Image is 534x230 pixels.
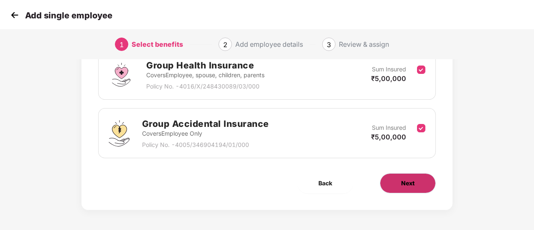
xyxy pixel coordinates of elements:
[318,179,332,188] span: Back
[371,133,406,141] span: ₹5,00,000
[339,38,389,51] div: Review & assign
[25,10,112,20] p: Add single employee
[380,173,436,193] button: Next
[235,38,303,51] div: Add employee details
[120,40,124,49] span: 1
[109,120,129,147] img: svg+xml;base64,PHN2ZyB4bWxucz0iaHR0cDovL3d3dy53My5vcmcvMjAwMC9zdmciIHdpZHRoPSI0OS4zMjEiIGhlaWdodD...
[327,40,331,49] span: 3
[146,58,264,72] h2: Group Health Insurance
[146,82,264,91] p: Policy No. - 4016/X/248430089/03/000
[372,65,406,74] p: Sum Insured
[371,74,406,83] span: ₹5,00,000
[142,117,269,131] h2: Group Accidental Insurance
[223,40,227,49] span: 2
[372,123,406,132] p: Sum Insured
[8,9,21,21] img: svg+xml;base64,PHN2ZyB4bWxucz0iaHR0cDovL3d3dy53My5vcmcvMjAwMC9zdmciIHdpZHRoPSIzMCIgaGVpZ2h0PSIzMC...
[109,62,134,87] img: svg+xml;base64,PHN2ZyBpZD0iR3JvdXBfSGVhbHRoX0luc3VyYW5jZSIgZGF0YS1uYW1lPSJHcm91cCBIZWFsdGggSW5zdX...
[298,173,353,193] button: Back
[146,71,264,80] p: Covers Employee, spouse, children, parents
[401,179,414,188] span: Next
[142,140,269,149] p: Policy No. - 4005/346904194/01/000
[142,129,269,138] p: Covers Employee Only
[132,38,183,51] div: Select benefits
